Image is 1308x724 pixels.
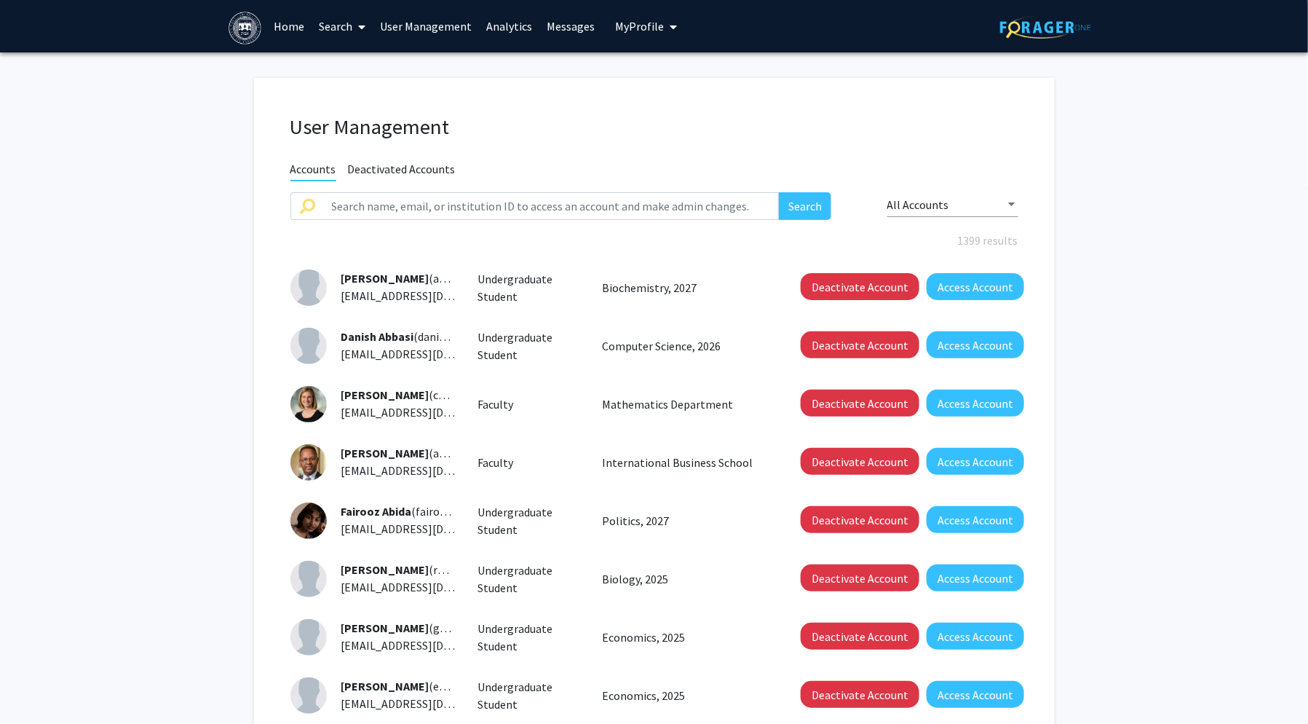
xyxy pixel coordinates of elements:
[539,1,602,52] a: Messages
[927,273,1024,300] button: Access Account
[341,580,519,594] span: [EMAIL_ADDRESS][DOMAIN_NAME]
[290,269,327,306] img: Profile Picture
[603,396,769,413] p: Mathematics Department
[467,678,592,713] div: Undergraduate Student
[341,679,429,693] span: [PERSON_NAME]
[603,337,769,355] p: Computer Science, 2026
[280,232,1029,249] div: 1399 results
[323,192,780,220] input: Search name, email, or institution ID to access an account and make admin changes.
[290,386,327,422] img: Profile Picture
[341,405,519,420] span: [EMAIL_ADDRESS][DOMAIN_NAME]
[266,1,312,52] a: Home
[341,329,414,344] span: Danish Abbasi
[341,347,519,361] span: [EMAIL_ADDRESS][DOMAIN_NAME]
[290,677,327,714] img: Profile Picture
[229,12,261,44] img: Brandeis University Logo
[927,623,1024,650] button: Access Account
[290,162,336,181] span: Accounts
[341,638,519,653] span: [EMAIL_ADDRESS][DOMAIN_NAME]
[290,503,327,539] img: Profile Picture
[801,506,919,533] button: Deactivate Account
[603,454,769,471] p: International Business School
[341,387,510,402] span: (carolynabbott)
[801,390,919,417] button: Deactivate Account
[467,396,592,413] div: Faculty
[341,504,412,519] span: Fairooz Abida
[467,503,592,538] div: Undergraduate Student
[290,328,327,364] img: Profile Picture
[341,621,429,635] span: [PERSON_NAME]
[603,279,769,296] p: Biochemistry, 2027
[341,271,495,286] span: (avitalaaron)
[348,162,456,180] span: Deactivated Accounts
[467,328,592,363] div: Undergraduate Student
[615,19,664,34] span: My Profile
[927,681,1024,708] button: Access Account
[341,446,429,460] span: [PERSON_NAME]
[341,562,429,577] span: [PERSON_NAME]
[603,570,769,588] p: Biology, 2025
[801,273,919,300] button: Deactivate Account
[801,331,919,358] button: Deactivate Account
[312,1,373,52] a: Search
[801,564,919,591] button: Deactivate Account
[290,561,327,597] img: Profile Picture
[373,1,479,52] a: User Management
[341,504,483,519] span: (fairoozabida)
[341,696,519,711] span: [EMAIL_ADDRESS][DOMAIN_NAME]
[341,621,472,635] span: (gabreu)
[341,387,429,402] span: [PERSON_NAME]
[479,1,539,52] a: Analytics
[290,619,327,656] img: Profile Picture
[927,506,1024,533] button: Access Account
[779,192,831,220] button: Search
[467,270,592,305] div: Undergraduate Student
[467,620,592,655] div: Undergraduate Student
[341,329,488,344] span: (danishabbasi)
[603,512,769,530] p: Politics, 2027
[603,687,769,704] p: Economics, 2025
[801,448,919,475] button: Deactivate Account
[341,271,429,286] span: [PERSON_NAME]
[341,522,519,536] span: [EMAIL_ADDRESS][DOMAIN_NAME]
[341,446,477,460] span: (abdurez)
[801,623,919,650] button: Deactivate Account
[927,564,1024,591] button: Access Account
[341,288,519,303] span: [EMAIL_ADDRESS][DOMAIN_NAME]
[801,681,919,708] button: Deactivate Account
[341,562,504,577] span: (roseabraham)
[290,444,327,481] img: Profile Picture
[603,629,769,646] p: Economics, 2025
[927,448,1024,475] button: Access Account
[927,390,1024,417] button: Access Account
[341,679,500,693] span: (ekanshabrol)
[341,463,519,478] span: [EMAIL_ADDRESS][DOMAIN_NAME]
[467,454,592,471] div: Faculty
[927,331,1024,358] button: Access Account
[11,658,62,713] iframe: Chat
[467,562,592,597] div: Undergraduate Student
[1000,16,1091,39] img: ForagerOne Logo
[887,197,949,212] span: All Accounts
[290,114,1018,140] h1: User Management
